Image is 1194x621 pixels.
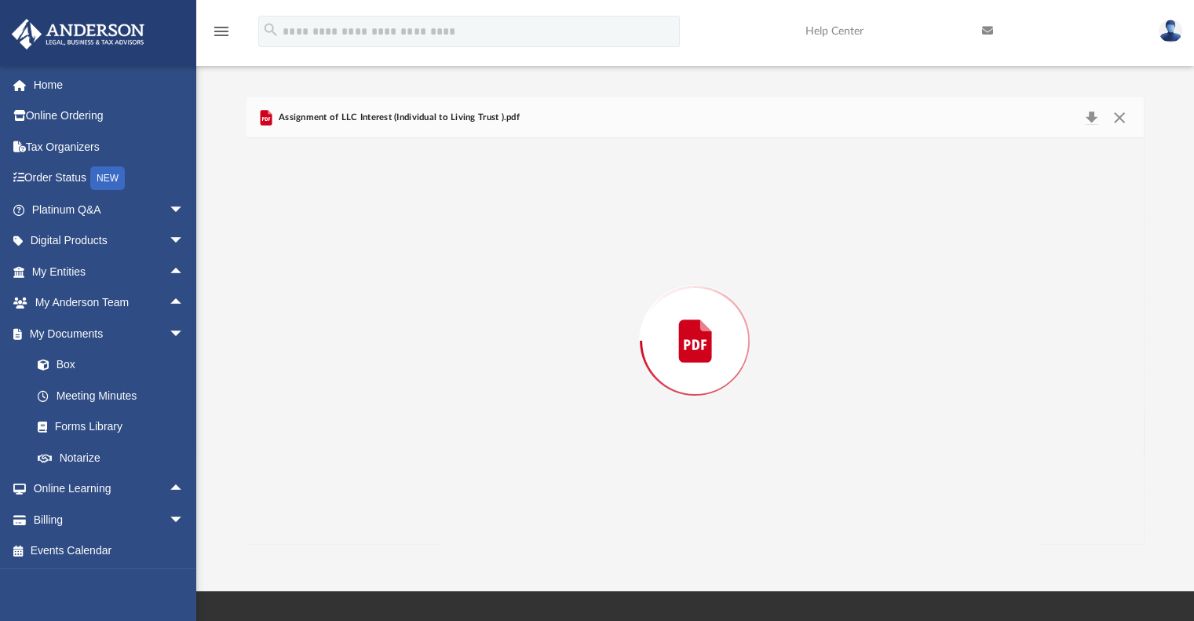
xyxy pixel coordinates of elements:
[7,19,149,49] img: Anderson Advisors Platinum Portal
[22,349,192,381] a: Box
[11,287,200,319] a: My Anderson Teamarrow_drop_up
[262,21,279,38] i: search
[246,97,1145,544] div: Preview
[169,225,200,258] span: arrow_drop_down
[11,225,208,257] a: Digital Productsarrow_drop_down
[11,131,208,163] a: Tax Organizers
[1105,107,1134,129] button: Close
[212,30,231,41] a: menu
[169,318,200,350] span: arrow_drop_down
[276,111,520,125] span: Assignment of LLC Interest (Individual to Living Trust ).pdf
[11,318,200,349] a: My Documentsarrow_drop_down
[11,504,208,535] a: Billingarrow_drop_down
[11,256,208,287] a: My Entitiesarrow_drop_up
[22,442,200,473] a: Notarize
[90,166,125,190] div: NEW
[1078,107,1106,129] button: Download
[1159,20,1182,42] img: User Pic
[169,287,200,320] span: arrow_drop_up
[11,535,208,567] a: Events Calendar
[11,163,208,195] a: Order StatusNEW
[11,473,200,505] a: Online Learningarrow_drop_up
[11,69,208,100] a: Home
[11,194,208,225] a: Platinum Q&Aarrow_drop_down
[22,411,192,443] a: Forms Library
[212,22,231,41] i: menu
[169,194,200,226] span: arrow_drop_down
[11,100,208,132] a: Online Ordering
[22,380,200,411] a: Meeting Minutes
[169,504,200,536] span: arrow_drop_down
[169,473,200,506] span: arrow_drop_up
[169,256,200,288] span: arrow_drop_up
